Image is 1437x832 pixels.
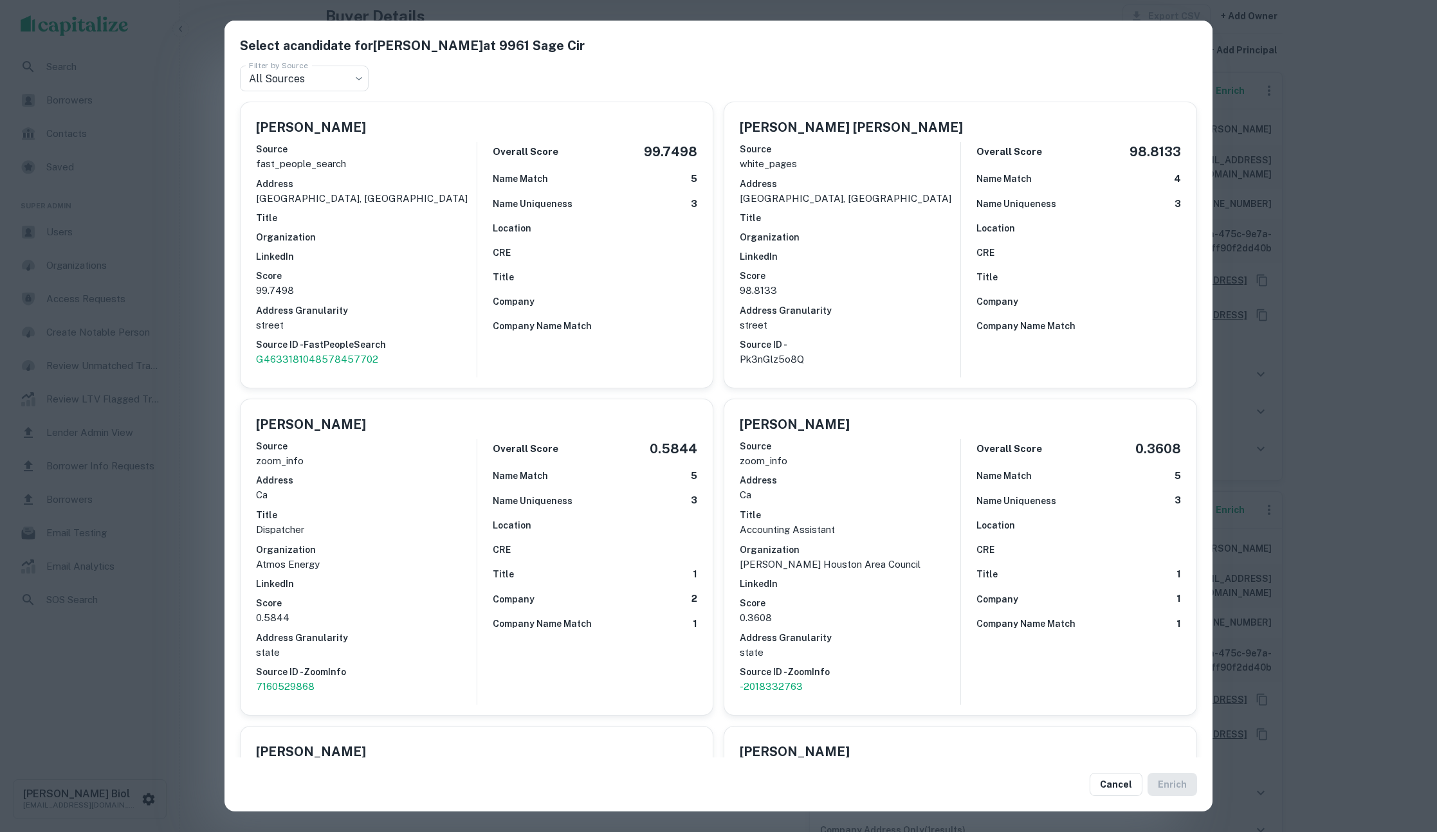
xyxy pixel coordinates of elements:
[493,319,592,333] h6: Company Name Match
[691,469,697,484] h6: 5
[256,557,477,572] p: Atmos Energy
[976,221,1015,235] h6: Location
[493,592,535,606] h6: Company
[740,453,960,469] p: zoom_info
[1176,592,1181,606] h6: 1
[493,617,592,631] h6: Company Name Match
[740,415,850,434] h5: [PERSON_NAME]
[256,415,366,434] h5: [PERSON_NAME]
[493,543,511,557] h6: CRE
[493,442,558,457] h6: Overall Score
[1175,469,1181,484] h6: 5
[740,645,960,660] p: state
[740,631,960,645] h6: Address Granularity
[740,439,960,453] h6: Source
[976,592,1018,606] h6: Company
[256,283,477,298] p: 99.7498
[493,294,535,309] h6: Company
[740,249,960,264] h6: LinkedIn
[740,118,963,137] h5: [PERSON_NAME] [PERSON_NAME]
[740,557,960,572] p: [PERSON_NAME] Houston Area Council
[740,508,960,522] h6: Title
[256,596,477,610] h6: Score
[493,221,531,235] h6: Location
[691,592,697,606] h6: 2
[740,191,960,206] p: [GEOGRAPHIC_DATA], [GEOGRAPHIC_DATA]
[256,453,477,469] p: zoom_info
[976,567,998,581] h6: Title
[256,318,477,333] p: street
[740,230,960,244] h6: Organization
[740,303,960,318] h6: Address Granularity
[740,338,960,352] h6: Source ID -
[1373,688,1437,750] iframe: Chat Widget
[256,352,477,367] a: G4633181048578457702
[740,543,960,557] h6: Organization
[1174,172,1181,186] h6: 4
[1175,197,1181,212] h6: 3
[256,487,477,503] p: ca
[691,493,697,508] h6: 3
[256,118,366,137] h5: [PERSON_NAME]
[650,439,697,458] h5: 0.5844
[256,610,477,626] p: 0.5844
[976,617,1075,631] h6: Company Name Match
[256,338,477,352] h6: Source ID - FastPeopleSearch
[976,543,994,557] h6: CRE
[740,156,960,172] p: white_pages
[740,269,960,283] h6: Score
[240,36,1197,55] h5: Select a candidate for [PERSON_NAME] at 9961 Sage Cir
[740,177,960,191] h6: Address
[256,230,477,244] h6: Organization
[976,246,994,260] h6: CRE
[256,679,477,694] a: 7160529868
[256,543,477,557] h6: Organization
[256,191,477,206] p: [GEOGRAPHIC_DATA], [GEOGRAPHIC_DATA]
[740,142,960,156] h6: Source
[256,473,477,487] h6: Address
[493,172,548,186] h6: Name Match
[740,742,850,761] h5: [PERSON_NAME]
[740,665,960,679] h6: Source ID - ZoomInfo
[256,249,477,264] h6: LinkedIn
[493,197,572,211] h6: Name Uniqueness
[976,442,1042,457] h6: Overall Score
[976,469,1032,483] h6: Name Match
[493,567,514,581] h6: Title
[740,211,960,225] h6: Title
[740,318,960,333] p: street
[1135,439,1181,458] h5: 0.3608
[976,145,1042,159] h6: Overall Score
[256,142,477,156] h6: Source
[740,283,960,298] p: 98.8133
[740,679,960,694] a: -2018332763
[1090,773,1142,796] button: Cancel
[976,270,998,284] h6: Title
[740,577,960,591] h6: LinkedIn
[740,596,960,610] h6: Score
[740,522,960,538] p: Accounting Assistant
[1130,142,1181,161] h5: 98.8133
[493,246,511,260] h6: CRE
[976,172,1032,186] h6: Name Match
[256,177,477,191] h6: Address
[256,631,477,645] h6: Address Granularity
[493,145,558,159] h6: Overall Score
[976,494,1056,508] h6: Name Uniqueness
[493,518,531,532] h6: Location
[1176,567,1181,582] h6: 1
[256,645,477,660] p: state
[691,172,697,186] h6: 5
[644,142,697,161] h5: 99.7498
[256,665,477,679] h6: Source ID - ZoomInfo
[693,567,697,582] h6: 1
[740,487,960,503] p: ca
[256,156,477,172] p: fast_people_search
[976,197,1056,211] h6: Name Uniqueness
[256,577,477,591] h6: LinkedIn
[740,352,960,367] p: Pk3nGlz5o8Q
[976,518,1015,532] h6: Location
